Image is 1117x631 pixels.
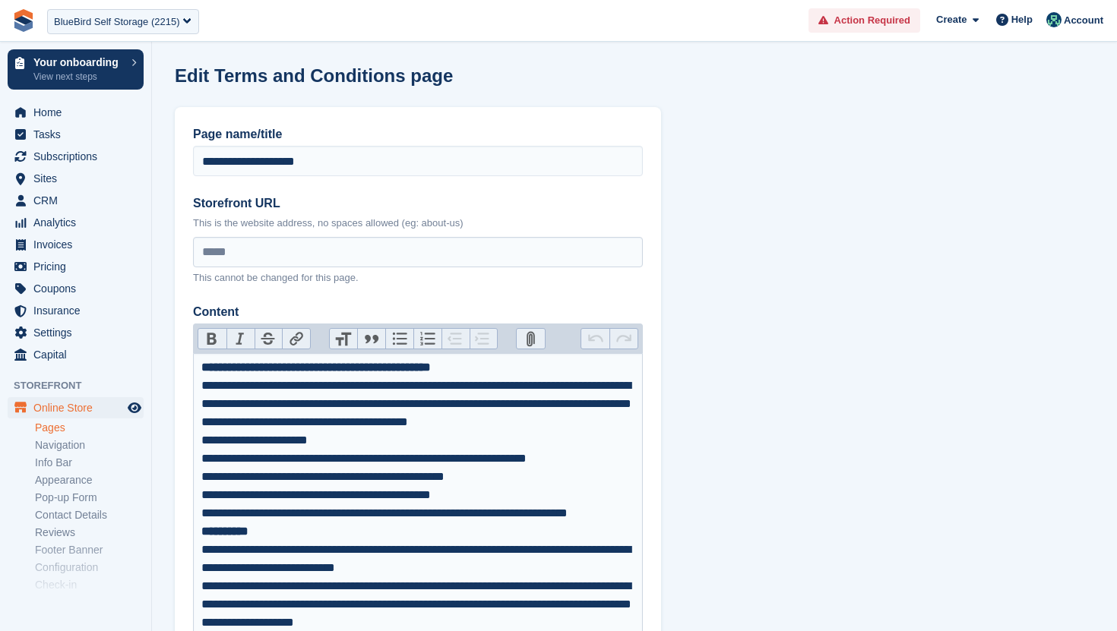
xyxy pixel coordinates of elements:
[175,65,453,86] h1: Edit Terms and Conditions page
[35,543,144,557] a: Footer Banner
[834,13,910,28] span: Action Required
[33,190,125,211] span: CRM
[12,9,35,32] img: stora-icon-8386f47178a22dfd0bd8f6a31ec36ba5ce8667c1dd55bd0f319d3a0aa187defe.svg
[33,102,125,123] span: Home
[33,70,124,84] p: View next steps
[35,595,144,610] a: Booking form links
[193,303,643,321] label: Content
[1011,12,1033,27] span: Help
[581,329,609,349] button: Undo
[8,168,144,189] a: menu
[609,329,638,349] button: Redo
[33,212,125,233] span: Analytics
[33,397,125,418] span: Online Store
[8,190,144,211] a: menu
[35,491,144,505] a: Pop-up Form
[8,102,144,123] a: menu
[808,8,920,33] a: Action Required
[193,216,643,231] p: This is the website address, no spaces allowed (eg: about-us)
[8,278,144,299] a: menu
[33,124,125,145] span: Tasks
[193,194,643,213] label: Storefront URL
[198,329,226,349] button: Bold
[33,57,124,68] p: Your onboarding
[8,234,144,255] a: menu
[33,278,125,299] span: Coupons
[35,473,144,487] a: Appearance
[8,124,144,145] a: menu
[936,12,967,27] span: Create
[14,378,151,393] span: Storefront
[35,438,144,453] a: Navigation
[33,322,125,343] span: Settings
[470,329,498,349] button: Increase Level
[1064,13,1103,28] span: Account
[8,212,144,233] a: menu
[35,421,144,435] a: Pages
[8,397,144,418] a: menu
[226,329,255,349] button: Italic
[33,234,125,255] span: Invoices
[385,329,413,349] button: Bullets
[8,49,144,90] a: Your onboarding View next steps
[8,322,144,343] a: menu
[255,329,283,349] button: Strikethrough
[8,256,144,277] a: menu
[54,14,179,30] div: BlueBird Self Storage (2215)
[357,329,385,349] button: Quote
[33,256,125,277] span: Pricing
[125,399,144,417] a: Preview store
[517,329,545,349] button: Attach Files
[33,146,125,167] span: Subscriptions
[35,560,144,575] a: Configuration
[330,329,358,349] button: Heading
[1046,12,1062,27] img: Jennifer Ofodile
[33,344,125,365] span: Capital
[35,508,144,522] a: Contact Details
[282,329,310,349] button: Link
[33,300,125,321] span: Insurance
[35,525,144,540] a: Reviews
[8,146,144,167] a: menu
[35,456,144,470] a: Info Bar
[441,329,470,349] button: Decrease Level
[35,578,144,592] a: Check-in
[193,270,643,286] p: This cannot be changed for this page.
[193,125,643,144] label: Page name/title
[8,344,144,365] a: menu
[33,168,125,189] span: Sites
[413,329,441,349] button: Numbers
[8,300,144,321] a: menu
